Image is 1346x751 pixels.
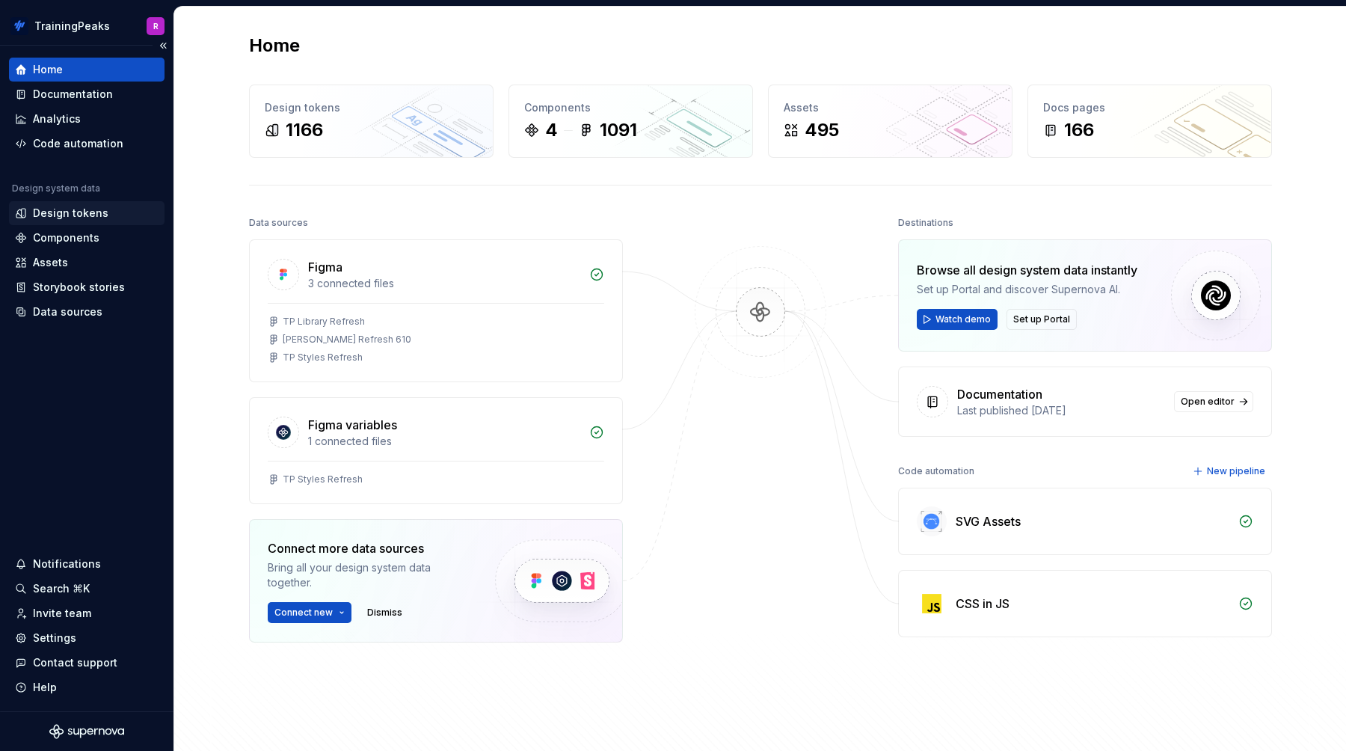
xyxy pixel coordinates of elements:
[33,655,117,670] div: Contact support
[34,19,110,34] div: TrainingPeaks
[308,258,342,276] div: Figma
[9,132,165,156] a: Code automation
[12,183,100,194] div: Design system data
[286,118,323,142] div: 1166
[10,17,28,35] img: 4eb2c90a-beb3-47d2-b0e5-0e686db1db46.png
[524,100,737,115] div: Components
[33,280,125,295] div: Storybook stories
[1027,85,1272,158] a: Docs pages166
[1007,309,1077,330] button: Set up Portal
[33,606,91,621] div: Invite team
[33,62,63,77] div: Home
[9,626,165,650] a: Settings
[600,118,637,142] div: 1091
[917,309,998,330] button: Watch demo
[898,212,953,233] div: Destinations
[9,82,165,106] a: Documentation
[3,10,170,42] button: TrainingPeaksR
[153,35,173,56] button: Collapse sidebar
[805,118,839,142] div: 495
[283,352,363,364] div: TP Styles Refresh
[249,34,300,58] h2: Home
[917,282,1137,297] div: Set up Portal and discover Supernova AI.
[33,581,90,596] div: Search ⌘K
[9,651,165,675] button: Contact support
[283,473,363,485] div: TP Styles Refresh
[917,261,1137,279] div: Browse all design system data instantly
[33,557,101,571] div: Notifications
[33,87,113,102] div: Documentation
[9,251,165,275] a: Assets
[1043,100,1256,115] div: Docs pages
[784,100,997,115] div: Assets
[268,602,351,623] button: Connect new
[249,212,308,233] div: Data sources
[9,577,165,601] button: Search ⌘K
[9,275,165,299] a: Storybook stories
[283,334,411,346] div: [PERSON_NAME] Refresh 610
[1188,461,1272,482] button: New pipeline
[308,276,580,291] div: 3 connected files
[9,601,165,625] a: Invite team
[308,416,397,434] div: Figma variables
[957,403,1165,418] div: Last published [DATE]
[249,397,623,504] a: Figma variables1 connected filesTP Styles Refresh
[1174,391,1253,412] a: Open editor
[153,20,159,32] div: R
[33,631,76,646] div: Settings
[768,85,1012,158] a: Assets495
[33,304,102,319] div: Data sources
[283,316,365,328] div: TP Library Refresh
[33,255,68,270] div: Assets
[367,607,402,619] span: Dismiss
[360,602,409,623] button: Dismiss
[956,512,1021,530] div: SVG Assets
[33,206,108,221] div: Design tokens
[9,107,165,131] a: Analytics
[9,58,165,82] a: Home
[545,118,558,142] div: 4
[935,313,991,325] span: Watch demo
[33,230,99,245] div: Components
[508,85,753,158] a: Components41091
[1181,396,1235,408] span: Open editor
[1013,313,1070,325] span: Set up Portal
[9,675,165,699] button: Help
[9,226,165,250] a: Components
[33,680,57,695] div: Help
[33,136,123,151] div: Code automation
[9,300,165,324] a: Data sources
[1064,118,1094,142] div: 166
[265,100,478,115] div: Design tokens
[33,111,81,126] div: Analytics
[1207,465,1265,477] span: New pipeline
[898,461,974,482] div: Code automation
[9,201,165,225] a: Design tokens
[49,724,124,739] svg: Supernova Logo
[274,607,333,619] span: Connect new
[956,595,1009,613] div: CSS in JS
[9,552,165,576] button: Notifications
[249,85,494,158] a: Design tokens1166
[268,539,470,557] div: Connect more data sources
[268,560,470,590] div: Bring all your design system data together.
[957,385,1042,403] div: Documentation
[249,239,623,382] a: Figma3 connected filesTP Library Refresh[PERSON_NAME] Refresh 610TP Styles Refresh
[308,434,580,449] div: 1 connected files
